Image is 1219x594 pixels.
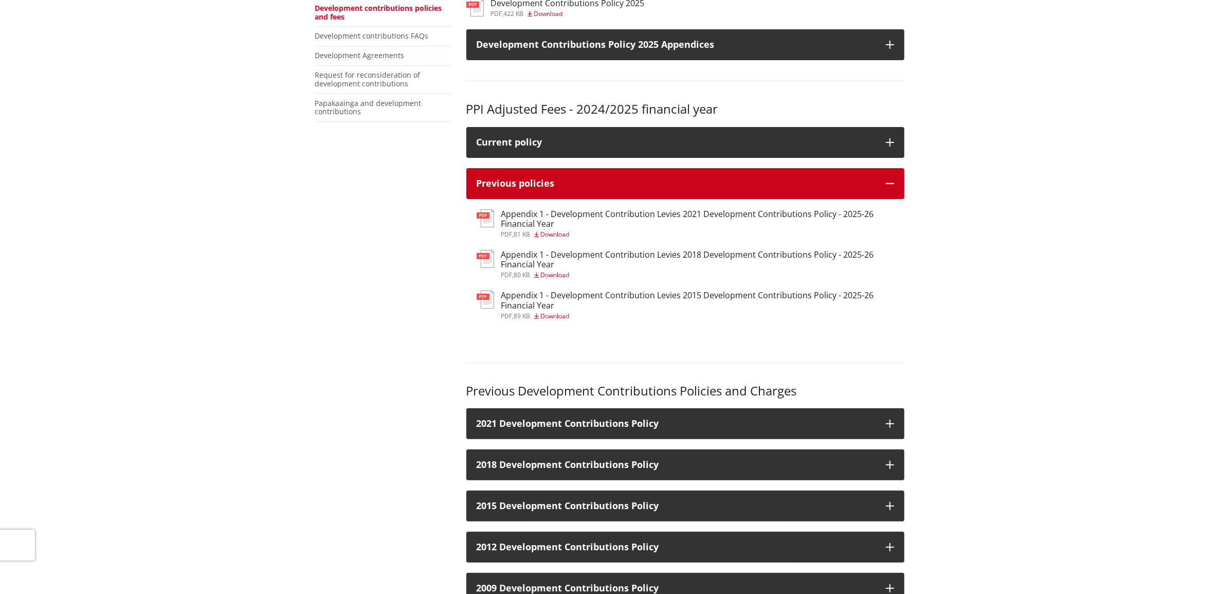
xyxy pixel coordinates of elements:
button: 2021 Development Contributions Policy [466,408,904,439]
h3: Development Contributions Policy 2025 Appendices [477,40,876,50]
h3: Previous Development Contributions Policies and Charges [466,384,904,399]
div: , [491,11,645,17]
button: 2015 Development Contributions Policy [466,491,904,521]
button: Current policy [466,127,904,158]
img: document-pdf.svg [477,209,494,227]
h3: 2018 Development Contributions Policy [477,460,876,470]
span: Download [534,9,563,18]
a: Papakaainga and development contributions [315,98,422,117]
span: Download [541,230,570,239]
button: Previous policies [466,168,904,199]
span: 422 KB [504,9,524,18]
span: pdf [501,230,513,239]
a: Request for reconsideration of development contributions [315,70,421,88]
h3: Appendix 1 - Development Contribution Levies 2021 Development Contributions Policy - 2025-26 Fina... [501,209,894,229]
h3: 2012 Development Contributions Policy [477,542,876,552]
img: document-pdf.svg [477,291,494,309]
a: Appendix 1 - Development Contribution Levies 2021 Development Contributions Policy - 2025-26 Fina... [477,209,894,238]
button: 2012 Development Contributions Policy [466,532,904,563]
a: Development Agreements [315,50,405,60]
a: Development contributions FAQs [315,31,429,41]
h3: 2015 Development Contributions Policy [477,501,876,511]
span: pdf [501,312,513,320]
h3: Appendix 1 - Development Contribution Levies 2018 Development Contributions Policy - 2025-26 Fina... [501,250,894,269]
span: pdf [491,9,502,18]
a: Appendix 1 - Development Contribution Levies 2018 Development Contributions Policy - 2025-26 Fina... [477,250,894,278]
h3: PPI Adjusted Fees - 2024/2025 financial year [466,102,904,117]
button: 2018 Development Contributions Policy [466,449,904,480]
div: , [501,231,894,238]
span: 81 KB [514,230,531,239]
span: Download [541,271,570,279]
h3: 2009 Development Contributions Policy [477,583,876,593]
h3: 2021 Development Contributions Policy [477,419,876,429]
div: Previous policies [477,178,876,189]
div: Current policy [477,137,876,148]
a: Appendix 1 - Development Contribution Levies 2015 Development Contributions Policy - 2025-26 Fina... [477,291,894,319]
span: pdf [501,271,513,279]
span: 80 KB [514,271,531,279]
span: Download [541,312,570,320]
div: , [501,272,894,278]
a: Development contributions policies and fees [315,3,442,22]
span: 89 KB [514,312,531,320]
iframe: Messenger Launcher [1172,551,1209,588]
button: Development Contributions Policy 2025 Appendices [466,29,904,60]
img: document-pdf.svg [477,250,494,268]
h3: Appendix 1 - Development Contribution Levies 2015 Development Contributions Policy - 2025-26 Fina... [501,291,894,310]
div: , [501,313,894,319]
